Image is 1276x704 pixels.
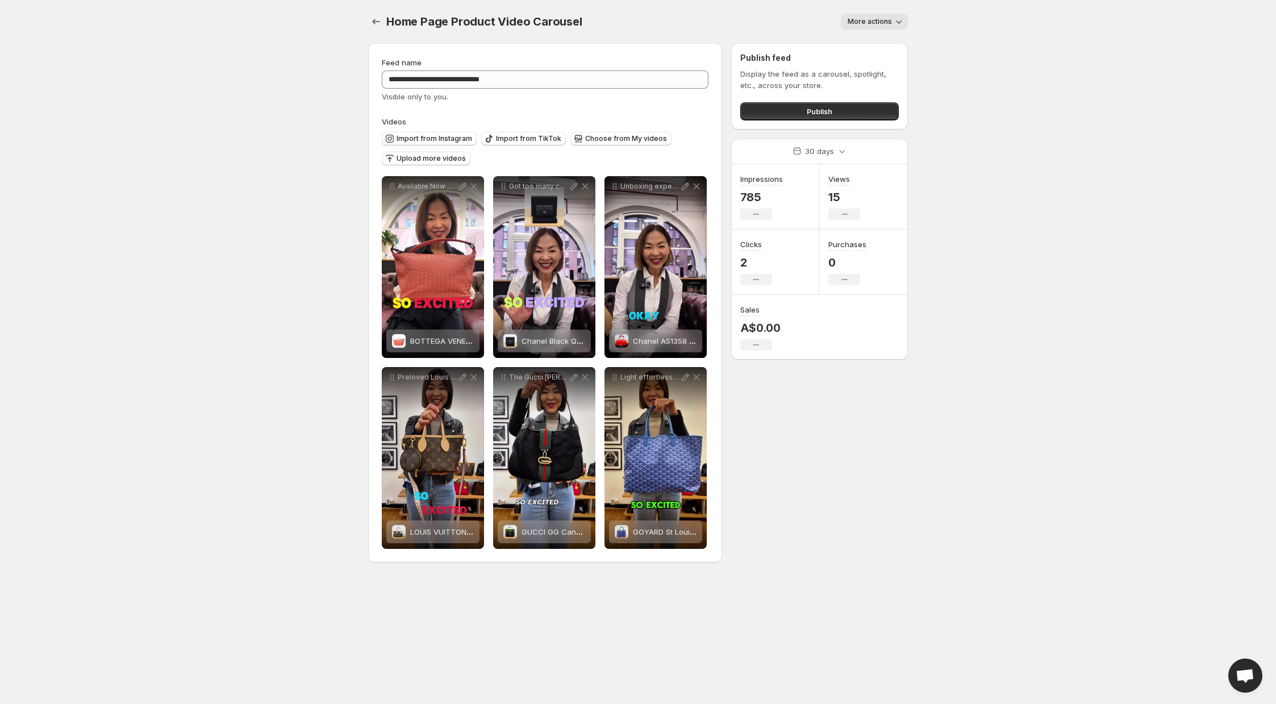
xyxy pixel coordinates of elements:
div: Available Now Bottega Veneta Intrecciato Nappa Leather Small Shoulder Bag in soft pink A chic pop... [382,176,484,358]
p: 30 days [805,145,834,157]
div: Open chat [1228,659,1262,693]
p: Preloved Louis Vuitton Neverfull BB Monogram luxeagainmaison prelovedluxury preownedlouisvuittonbags [398,373,457,382]
span: Videos [382,117,406,126]
p: A$0.00 [740,321,781,335]
span: GUCCI GG Canvas [PERSON_NAME] Web [PERSON_NAME] Line Shoulder Bag 130779 [522,527,822,536]
p: Got too many cards to carry Do it in style and hands-free with this Chanel Caviar Black CC Chain ... [509,182,568,191]
span: Import from TikTok [496,134,561,143]
p: 2 [740,256,772,269]
span: Feed name [382,58,422,67]
h2: Publish feed [740,52,899,64]
span: LOUIS VUITTON Neverfull BB Monogram M46705 Bag [410,527,600,536]
span: Upload more videos [397,154,466,163]
span: GOYARD St Louis PM Tote Blue Bag [633,527,758,536]
span: BOTTEGA VENETA Intrecciato Nappa Leather Small Shoulder Bag Pink [410,336,659,345]
img: LOUIS VUITTON Neverfull BB Monogram M46705 Bag [392,525,406,539]
p: Display the feed as a carousel, spotlight, etc., across your store. [740,68,899,91]
span: Choose from My videos [585,134,667,143]
span: Home Page Product Video Carousel [386,15,582,28]
p: Unboxing experience continues with Chanel Matelasse Red Lambskin Matte Gold Hardware Chain Should... [620,182,679,191]
span: Chanel Black Quilted Caviar Classic CC Card Holder on Chain [522,336,744,345]
img: GOYARD St Louis PM Tote Blue Bag [615,525,628,539]
span: Publish [807,106,832,117]
div: The Gucci [PERSON_NAME] Web [PERSON_NAME] Line Bag Bold Iconic Instantly recognisable Preloved au... [493,367,595,549]
span: Import from Instagram [397,134,472,143]
p: Available Now Bottega Veneta Intrecciato Nappa Leather Small Shoulder Bag in soft pink A chic pop... [398,182,457,191]
button: Choose from My videos [570,132,672,145]
h3: Impressions [740,173,783,185]
button: Upload more videos [382,152,470,165]
div: Unboxing experience continues with Chanel Matelasse Red Lambskin Matte Gold Hardware Chain Should... [604,176,707,358]
div: Preloved Louis Vuitton Neverfull BB Monogram luxeagainmaison prelovedluxury preownedlouisvuittonb... [382,367,484,549]
button: More actions [841,14,908,30]
div: Light effortless and iconic The Goyard St Louis PM in classic blue is made for days on the go roo... [604,367,707,549]
button: Settings [368,14,384,30]
button: Import from Instagram [382,132,477,145]
h3: Purchases [828,239,866,250]
p: 15 [828,190,860,204]
span: Visible only to you. [382,92,448,101]
p: Light effortless and iconic The Goyard St Louis PM in classic blue is made for days on the go roo... [620,373,679,382]
div: Got too many cards to carry Do it in style and hands-free with this Chanel Caviar Black CC Chain ... [493,176,595,358]
span: Chanel AS1358 Matelasse Red Gold Hardware Lambskin 2 Way Chain Shoulder 29th Series Bag [633,336,974,345]
img: BOTTEGA VENETA Intrecciato Nappa Leather Small Shoulder Bag Pink [392,334,406,348]
img: Chanel AS1358 Matelasse Red Gold Hardware Lambskin 2 Way Chain Shoulder 29th Series Bag [615,334,628,348]
p: 0 [828,256,866,269]
h3: Sales [740,304,760,315]
img: GUCCI GG Canvas Jackie Web Sherry Line Shoulder Bag 130779 [503,525,517,539]
p: The Gucci [PERSON_NAME] Web [PERSON_NAME] Line Bag Bold Iconic Instantly recognisable Preloved au... [509,373,568,382]
p: 785 [740,190,783,204]
h3: Clicks [740,239,762,250]
span: More actions [848,17,892,26]
img: Chanel Black Quilted Caviar Classic CC Card Holder on Chain [503,334,517,348]
button: Publish [740,102,899,120]
h3: Views [828,173,850,185]
button: Import from TikTok [481,132,566,145]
